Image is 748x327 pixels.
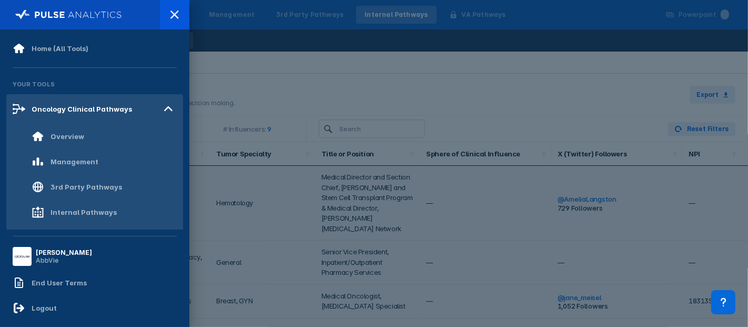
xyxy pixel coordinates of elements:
a: Management [6,149,183,174]
div: Management [50,157,98,166]
a: Overview [6,124,183,149]
a: 3rd Party Pathways [6,174,183,200]
a: Internal Pathways [6,200,183,225]
div: Internal Pathways [50,208,117,216]
div: Logout [32,304,57,312]
div: Home (All Tools) [32,44,88,53]
div: 3rd Party Pathways [50,183,122,191]
div: Your Tools [6,74,183,94]
a: Home (All Tools) [6,36,183,61]
img: pulse-logo-full-white.svg [15,7,122,22]
img: menu button [15,249,29,264]
div: End User Terms [32,279,87,287]
a: End User Terms [6,270,183,295]
div: Overview [50,132,84,141]
div: [PERSON_NAME] [36,249,92,256]
div: AbbVie [36,256,92,264]
div: Oncology Clinical Pathways [32,105,132,113]
div: Contact Support [711,290,735,314]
